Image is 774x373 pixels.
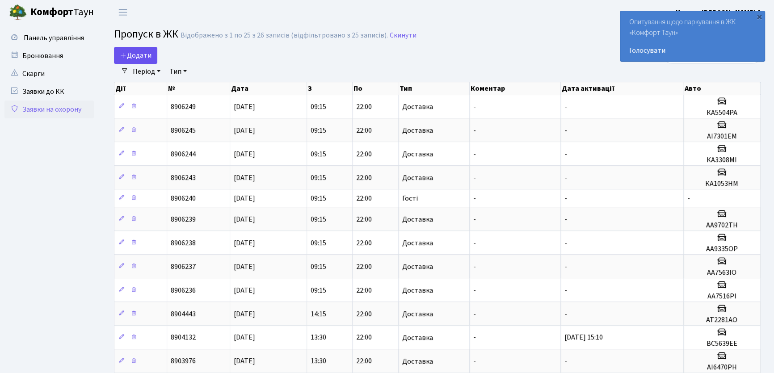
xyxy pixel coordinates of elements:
span: Доставка [402,103,433,110]
span: Доставка [402,358,433,365]
span: 8906239 [171,214,196,224]
span: - [564,238,567,248]
a: Період [129,64,164,79]
span: 09:15 [311,193,326,203]
span: Пропуск в ЖК [114,26,178,42]
th: З [307,82,353,95]
span: Доставка [402,127,433,134]
span: 09:15 [311,238,326,248]
h5: АА7516PI [687,292,757,301]
span: 13:30 [311,356,326,366]
a: Панель управління [4,29,94,47]
span: 09:15 [311,149,326,159]
h5: АІ6470РН [687,363,757,372]
a: Заявки на охорону [4,101,94,118]
span: 22:00 [356,193,372,203]
span: 22:00 [356,149,372,159]
span: 22:00 [356,356,372,366]
span: - [473,193,476,203]
th: Авто [683,82,760,95]
span: Доставка [402,174,433,181]
span: 09:15 [311,126,326,135]
span: Доставка [402,334,433,341]
span: 8906236 [171,285,196,295]
span: 09:15 [311,262,326,272]
span: [DATE] [234,173,255,183]
span: - [473,285,476,295]
span: [DATE] [234,149,255,159]
h5: КА5504РА [687,109,757,117]
span: - [564,309,567,319]
a: Цитрус [PERSON_NAME] А. [676,7,763,18]
span: Доставка [402,216,433,223]
button: Переключити навігацію [112,5,134,20]
span: 14:15 [311,309,326,319]
div: Відображено з 1 по 25 з 26 записів (відфільтровано з 25 записів). [181,31,388,40]
a: Скинути [390,31,416,40]
span: [DATE] 15:10 [564,333,603,343]
a: Скарги [4,65,94,83]
span: 13:30 [311,333,326,343]
span: - [473,238,476,248]
th: По [353,82,398,95]
a: Тип [166,64,190,79]
span: - [564,214,567,224]
span: 09:15 [311,173,326,183]
span: [DATE] [234,193,255,203]
h5: КА3308МІ [687,156,757,164]
span: [DATE] [234,356,255,366]
span: - [564,193,567,203]
span: 22:00 [356,285,372,295]
span: 22:00 [356,102,372,112]
h5: ВС5639ЕЕ [687,339,757,348]
a: Додати [114,47,157,64]
b: Цитрус [PERSON_NAME] А. [676,8,763,17]
span: - [564,149,567,159]
span: 22:00 [356,333,372,343]
span: 8906238 [171,238,196,248]
span: 8904132 [171,333,196,343]
span: 8906237 [171,262,196,272]
div: Опитування щодо паркування в ЖК «Комфорт Таун» [620,11,765,61]
h5: АТ2281АО [687,316,757,324]
span: - [473,173,476,183]
span: [DATE] [234,309,255,319]
span: [DATE] [234,333,255,343]
h5: АА9702ТН [687,221,757,230]
b: Комфорт [30,5,73,19]
span: 22:00 [356,262,372,272]
span: Таун [30,5,94,20]
span: 09:15 [311,285,326,295]
span: - [564,102,567,112]
span: - [473,356,476,366]
span: Додати [120,50,151,60]
span: - [473,262,476,272]
img: logo.png [9,4,27,21]
th: № [167,82,230,95]
a: Заявки до КК [4,83,94,101]
span: 8906244 [171,149,196,159]
span: Панель управління [24,33,84,43]
th: Дата активації [561,82,684,95]
span: [DATE] [234,262,255,272]
span: [DATE] [234,102,255,112]
span: 22:00 [356,309,372,319]
span: 22:00 [356,173,372,183]
span: - [564,356,567,366]
span: 22:00 [356,238,372,248]
span: 8903976 [171,356,196,366]
span: 22:00 [356,126,372,135]
span: [DATE] [234,285,255,295]
th: Коментар [470,82,561,95]
span: 8906249 [171,102,196,112]
a: Голосувати [629,45,756,56]
span: - [473,333,476,343]
span: 09:15 [311,214,326,224]
span: [DATE] [234,214,255,224]
h5: КА1053НМ [687,180,757,188]
span: 09:15 [311,102,326,112]
th: Тип [398,82,469,95]
span: - [473,309,476,319]
span: Доставка [402,239,433,247]
a: Бронювання [4,47,94,65]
